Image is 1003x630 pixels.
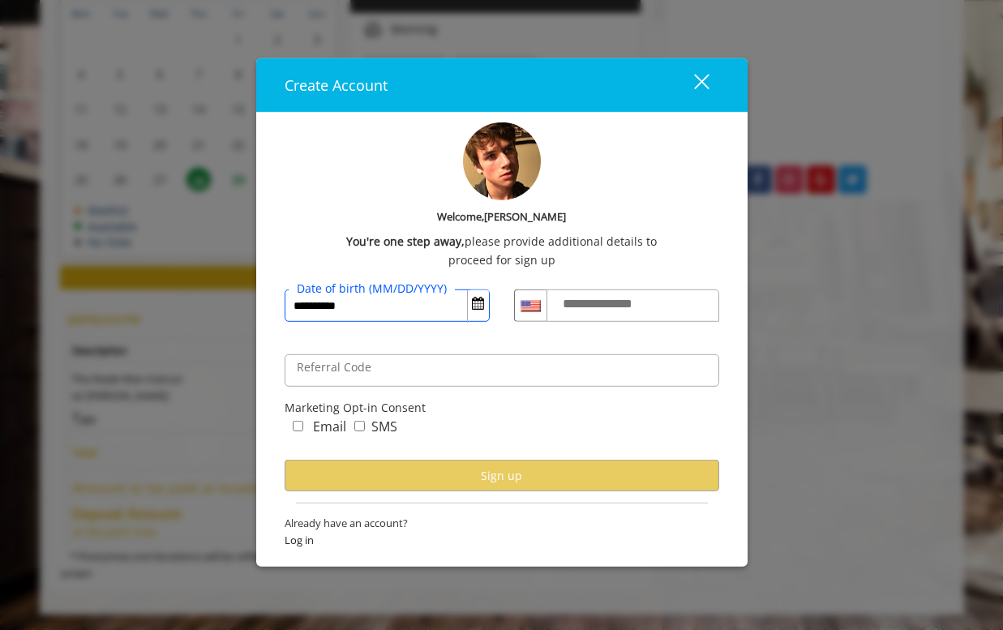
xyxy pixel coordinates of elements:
input: DateOfBirth [285,289,490,322]
input: ReferralCode [285,354,719,387]
span: Create Account [285,75,388,94]
label: Date of birth (MM/DD/YYYY) [289,280,455,298]
b: You're one step away, [346,233,465,251]
input: marketing_email_concern [293,421,303,431]
button: Open Calendar [468,290,489,318]
label: Email [313,417,346,438]
button: close dialog [664,68,719,101]
button: Sign up [285,460,719,491]
div: proceed for sign up [285,251,719,268]
input: marketing_sms_concern [354,421,365,431]
label: Referral Code [289,358,379,376]
b: Welcome,[PERSON_NAME] [437,208,566,225]
span: Log in [285,532,719,549]
div: please provide additional details to [285,233,719,251]
div: close dialog [675,73,708,97]
div: Country [514,289,547,322]
span: Already have an account? [285,515,719,532]
label: SMS [371,417,397,438]
div: Marketing Opt-in Consent [285,399,719,417]
img: profile-pic [463,122,541,199]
